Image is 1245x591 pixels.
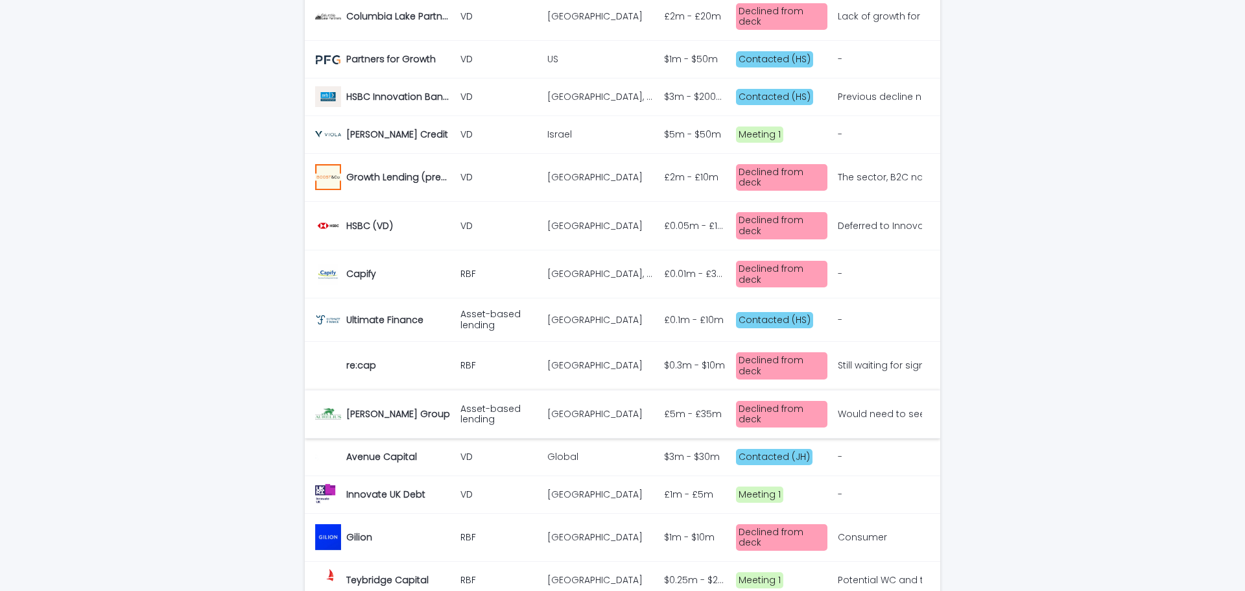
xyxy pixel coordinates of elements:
[736,89,813,105] div: Contacted (HS)
[736,312,813,328] div: Contacted (HS)
[547,218,645,232] p: [GEOGRAPHIC_DATA]
[346,127,451,140] p: [PERSON_NAME] Credit
[547,487,645,500] p: [GEOGRAPHIC_DATA]
[736,524,827,551] div: Declined from deck
[346,51,438,65] p: Partners for Growth
[460,452,537,463] p: VD
[664,218,728,232] p: £0.05m - £100m
[664,357,728,371] p: $0.3m - $10m
[838,54,842,65] div: -
[838,452,842,463] div: -
[305,78,940,115] tr: HSBC Innovation Banking (prev Silicon Valley Bank (SVB))HSBC Innovation Banking (prev Silicon Val...
[346,487,428,500] p: Innovate UK Debt
[305,513,940,562] tr: GilionGilion RBF[GEOGRAPHIC_DATA][GEOGRAPHIC_DATA] $1m - $10m$1m - $10m Declined from deckConsumer
[838,129,842,140] div: -
[547,8,645,22] p: [GEOGRAPHIC_DATA]
[547,357,645,371] p: [GEOGRAPHIC_DATA]
[547,529,645,543] p: [GEOGRAPHIC_DATA]
[346,312,426,326] p: Ultimate Finance
[460,404,537,426] p: Asset-based lending
[736,487,783,503] div: Meeting 1
[547,127,575,140] p: Israel
[346,572,431,586] p: Teybridge Capital
[460,221,537,232] p: VD
[547,406,645,420] p: [GEOGRAPHIC_DATA]
[346,406,453,420] p: [PERSON_NAME] Group
[838,532,887,543] div: Consumer
[346,169,453,183] p: Growth Lending (prev Boost & Co)
[664,51,720,65] p: $1m - $50m
[664,529,717,543] p: $1m - $10m
[736,261,827,288] div: Declined from deck
[305,153,940,202] tr: Growth Lending (prev Boost & Co)Growth Lending (prev Boost & Co) VD[GEOGRAPHIC_DATA][GEOGRAPHIC_D...
[547,266,656,280] p: [GEOGRAPHIC_DATA], [GEOGRAPHIC_DATA]
[547,51,561,65] p: US
[305,476,940,513] tr: Innovate UK DebtInnovate UK Debt VD[GEOGRAPHIC_DATA][GEOGRAPHIC_DATA] £1m - £5m£1m - £5m Meeting 1-
[460,54,537,65] p: VD
[547,572,645,586] p: [GEOGRAPHIC_DATA]
[736,212,827,239] div: Declined from deck
[460,489,537,500] p: VD
[346,449,420,463] p: Avenue Capital
[460,575,537,586] p: RBF
[460,309,537,331] p: Asset-based lending
[346,8,453,22] p: Columbia Lake Partners
[838,409,919,420] div: Would need to see some profitability
[838,360,919,371] div: Still waiting for signoff on B2C - later this year
[305,115,940,153] tr: [PERSON_NAME] Credit[PERSON_NAME] Credit VDIsraelIsrael $5m - $50m$5m - $50m Meeting 1-
[305,202,940,250] tr: HSBC (VD)HSBC (VD) VD[GEOGRAPHIC_DATA][GEOGRAPHIC_DATA] £0.05m - £100m£0.05m - £100m Declined fro...
[547,449,581,463] p: Global
[664,572,728,586] p: $0.25m - $20m
[838,269,842,280] div: -
[736,164,827,191] div: Declined from deck
[838,221,919,232] div: Deferred to Innovation bank
[547,89,656,103] p: US, UK, Germany, Ireland, Nordics
[838,315,842,326] div: -
[305,250,940,298] tr: CapifyCapify RBF[GEOGRAPHIC_DATA], [GEOGRAPHIC_DATA][GEOGRAPHIC_DATA], [GEOGRAPHIC_DATA] £0.01m -...
[547,169,645,183] p: [GEOGRAPHIC_DATA]
[460,532,537,543] p: RBF
[736,572,783,588] div: Meeting 1
[664,266,728,280] p: £0.01m - £3m
[460,269,537,280] p: RBF
[664,449,722,463] p: $3m - $30m
[346,529,375,543] p: Gilion
[305,298,940,342] tr: Ultimate FinanceUltimate Finance Asset-based lending[GEOGRAPHIC_DATA][GEOGRAPHIC_DATA] £0.1m - £1...
[346,218,396,232] p: HSBC (VD)
[346,266,379,280] p: Capify
[547,312,645,326] p: [GEOGRAPHIC_DATA]
[664,406,724,420] p: £5m - £35m
[736,401,827,428] div: Declined from deck
[460,172,537,183] p: VD
[664,89,728,103] p: $3m - $200m
[664,312,726,326] p: £0.1m - £10m
[838,11,919,22] div: Lack of growth for consumer business. Secondary concern about refinancing a direct competitor but...
[736,352,827,380] div: Declined from deck
[460,129,537,140] p: VD
[736,3,827,30] div: Declined from deck
[305,390,940,439] tr: [PERSON_NAME] Group[PERSON_NAME] Group Asset-based lending[GEOGRAPHIC_DATA][GEOGRAPHIC_DATA] £5m ...
[838,172,919,183] div: The sector, B2C nature and ongoing loss-making position make it too much of a stretch for the dea...
[346,89,453,103] p: HSBC Innovation Banking (prev Silicon Valley Bank (SVB))
[664,127,724,140] p: $5m - $50m
[305,439,940,476] tr: Avenue CapitalAvenue Capital VDGlobalGlobal $3m - $30m$3m - $30m Contacted (JH)-
[346,357,379,371] p: re:cap
[664,8,724,22] p: £2m - £20m
[736,127,783,143] div: Meeting 1
[305,341,940,390] tr: re:capre:cap RBF[GEOGRAPHIC_DATA][GEOGRAPHIC_DATA] $0.3m - $10m$0.3m - $10m Declined from deckSti...
[460,91,537,103] p: VD
[736,449,812,465] div: Contacted (JH)
[838,91,919,103] div: Previous decline noted however this was based on a flat BAU case with no new initiatives and reje...
[664,487,716,500] p: £1m - £5m
[736,51,813,67] div: Contacted (HS)
[460,360,537,371] p: RBF
[838,575,919,586] div: Potential WC and term loan combo
[838,489,842,500] div: -
[460,11,537,22] p: VD
[664,169,721,183] p: £2m - £10m
[305,41,940,78] tr: Partners for GrowthPartners for Growth VDUSUS $1m - $50m$1m - $50m Contacted (HS)-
